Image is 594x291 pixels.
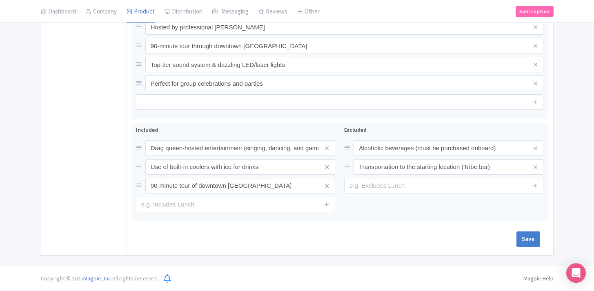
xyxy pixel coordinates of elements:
span: Included [136,126,158,133]
input: e.g. Excludes Lunch [344,178,543,193]
div: Open Intercom Messenger [566,263,586,283]
input: Save [516,231,540,247]
div: Copyright © 2025 All rights reserved. [36,274,164,283]
a: Subscription [516,6,553,16]
input: e.g. Includes Lunch [136,197,335,212]
span: Magpie, Inc. [83,275,112,282]
a: Magpie Help [523,275,554,282]
span: Excluded [344,126,367,133]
